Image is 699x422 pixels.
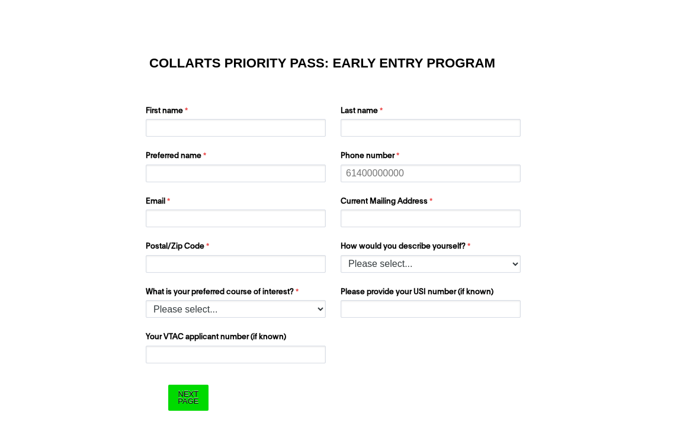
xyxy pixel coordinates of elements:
select: How would you describe yourself? [341,255,521,273]
input: Next Page [168,385,208,410]
input: Postal/Zip Code [146,255,326,273]
input: Your VTAC applicant number (if known) [146,346,326,363]
input: Preferred name [146,165,326,182]
label: How would you describe yourself? [341,241,524,255]
label: Please provide your USI number (if known) [341,286,524,301]
label: Your VTAC applicant number (if known) [146,331,329,346]
label: Last name [341,105,524,120]
label: Email [146,196,329,210]
label: What is your preferred course of interest? [146,286,329,301]
input: Current Mailing Address [341,210,521,227]
select: What is your preferred course of interest? [146,300,326,318]
input: Last name [341,119,521,137]
label: Preferred name [146,150,329,165]
label: First name [146,105,329,120]
input: Email [146,210,326,227]
label: Current Mailing Address [341,196,524,210]
input: Phone number [341,165,521,182]
input: Please provide your USI number (if known) [341,300,521,318]
label: Postal/Zip Code [146,241,329,255]
label: Phone number [341,150,524,165]
h1: COLLARTS PRIORITY PASS: EARLY ENTRY PROGRAM [149,57,550,69]
input: First name [146,119,326,137]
